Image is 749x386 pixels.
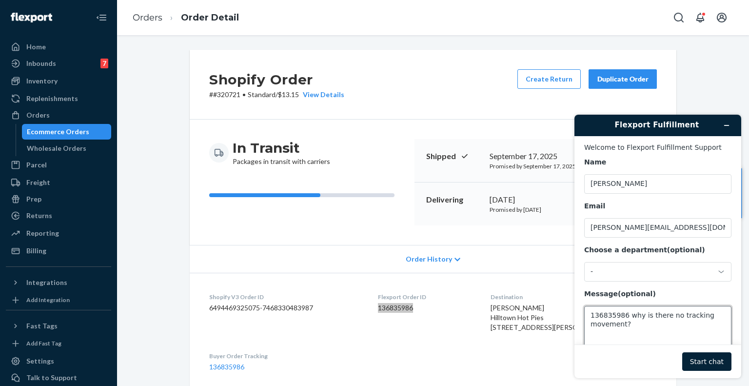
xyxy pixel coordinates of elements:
div: Wholesale Orders [27,143,86,153]
a: Add Integration [6,294,111,306]
dt: Shopify V3 Order ID [209,293,362,301]
p: Promised by September 17, 2025 [490,162,582,170]
a: Billing [6,243,111,259]
a: 136835986 [209,363,244,371]
div: Settings [26,356,54,366]
img: Flexport logo [11,13,52,22]
a: Inbounds7 [6,56,111,71]
div: Replenishments [26,94,78,103]
div: [DATE] [490,194,582,205]
p: Shipped [426,151,482,162]
div: Reporting [26,228,59,238]
div: Freight [26,178,50,187]
dd: 6494469325075-7468330483987 [209,303,362,313]
span: • [242,90,246,99]
a: Freight [6,175,111,190]
a: Wholesale Orders [22,141,112,156]
button: Talk to Support [6,370,111,386]
div: Returns [26,211,52,221]
span: [PERSON_NAME] Hilltown Hot Pies [STREET_ADDRESS][PERSON_NAME] [491,304,608,331]
a: Home [6,39,111,55]
button: Integrations [6,275,111,290]
button: Open account menu [712,8,731,27]
button: Open Search Box [669,8,689,27]
a: Settings [6,353,111,369]
div: Ecommerce Orders [27,127,89,137]
a: Replenishments [6,91,111,106]
p: # #320721 / $13.15 [209,90,344,100]
a: Reporting [6,225,111,241]
span: Order History [406,254,452,264]
dt: Destination [491,293,657,301]
div: September 17, 2025 [490,151,582,162]
p: Delivering [426,194,482,205]
a: Prep [6,191,111,207]
button: Create Return [517,69,581,89]
a: Order Detail [181,12,239,23]
p: Promised by [DATE] [490,205,582,214]
button: View Details [299,90,344,100]
ol: breadcrumbs [125,3,247,32]
div: Inbounds [26,59,56,68]
button: Close Navigation [92,8,111,27]
a: Orders [6,107,111,123]
div: Home [26,42,46,52]
div: 7 [100,59,108,68]
a: Returns [6,208,111,223]
div: Parcel [26,160,47,170]
dt: Flexport Order ID [378,293,475,301]
button: Open notifications [690,8,710,27]
div: Billing [26,246,46,256]
div: Fast Tags [26,321,58,331]
iframe: Find more information here [567,107,749,386]
button: Fast Tags [6,318,111,334]
h3: In Transit [233,139,330,157]
div: Orders [26,110,50,120]
span: Standard [248,90,276,99]
a: Parcel [6,157,111,173]
div: Add Fast Tag [26,339,61,347]
a: Orders [133,12,162,23]
dd: 136835986 [378,303,475,313]
div: Inventory [26,76,58,86]
button: Duplicate Order [589,69,657,89]
div: Packages in transit with carriers [233,139,330,166]
h2: Shopify Order [209,69,344,90]
a: Ecommerce Orders [22,124,112,140]
a: Inventory [6,73,111,89]
div: Add Integration [26,296,70,304]
div: Integrations [26,278,67,287]
div: Duplicate Order [597,74,649,84]
dt: Buyer Order Tracking [209,352,362,360]
div: Prep [26,194,41,204]
div: Talk to Support [26,373,77,383]
span: Chat [21,7,41,16]
a: Add Fast Tag [6,338,111,349]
